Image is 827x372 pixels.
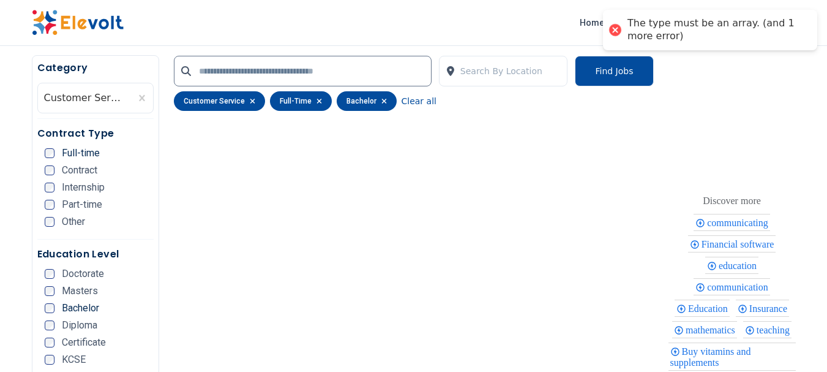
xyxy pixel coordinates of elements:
[62,183,105,192] span: Internship
[627,17,805,43] div: The type must be an array. (and 1 more error)
[45,200,54,210] input: Part-time
[270,91,332,111] div: full-time
[694,278,770,295] div: communication
[337,91,397,111] div: bachelor
[670,346,751,368] span: Buy vitamins and supplements
[37,61,154,75] h5: Category
[702,239,778,249] span: Financial software
[688,235,776,252] div: Financial software
[174,91,265,111] div: customer service
[37,126,154,141] h5: Contract Type
[62,338,106,347] span: Certificate
[736,300,789,317] div: Insurance
[37,247,154,262] h5: Education Level
[62,148,100,158] span: Full-time
[749,303,791,314] span: Insurance
[675,300,730,317] div: Education
[719,260,760,271] span: education
[45,303,54,313] input: Bachelor
[62,217,85,227] span: Other
[707,282,772,292] span: communication
[694,214,770,231] div: communicating
[688,303,732,314] span: Education
[743,321,791,338] div: teaching
[45,148,54,158] input: Full-time
[575,56,653,86] button: Find Jobs
[62,355,86,365] span: KCSE
[575,13,609,32] a: Home
[45,355,54,365] input: KCSE
[45,269,54,279] input: Doctorate
[402,91,436,111] button: Clear all
[62,200,102,210] span: Part-time
[672,321,737,338] div: mathematics
[45,321,54,330] input: Diploma
[45,165,54,175] input: Contract
[32,10,124,36] img: Elevolt
[45,217,54,227] input: Other
[668,343,796,371] div: Buy vitamins and supplements
[45,286,54,296] input: Masters
[62,321,97,330] span: Diploma
[62,269,104,279] span: Doctorate
[705,257,758,274] div: education
[62,286,98,296] span: Masters
[757,325,793,335] span: teaching
[707,218,772,228] span: communicating
[62,303,99,313] span: Bachelor
[62,165,97,175] span: Contract
[766,313,827,372] iframe: Chat Widget
[703,192,761,210] div: These are topics related to the article that might interest you
[686,325,739,335] span: mathematics
[45,183,54,192] input: Internship
[45,338,54,347] input: Certificate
